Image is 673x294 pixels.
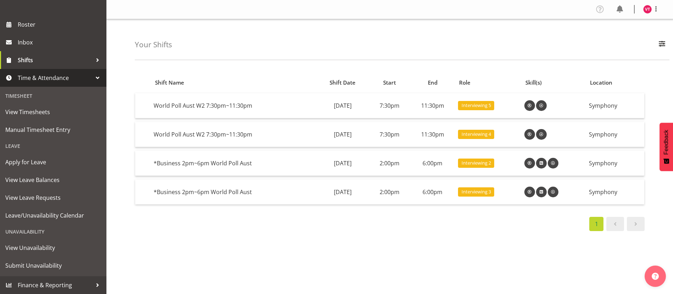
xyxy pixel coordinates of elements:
span: Skill(s) [525,79,542,87]
td: Symphony [586,151,644,176]
span: Interviewing 2 [462,160,491,166]
span: Interviewing 4 [462,131,491,138]
td: 2:00pm [369,180,410,204]
span: Leave/Unavailability Calendar [5,210,101,221]
span: Location [590,79,612,87]
td: Symphony [586,93,644,118]
div: Leave [2,139,105,153]
td: World Poll Aust W2 7:30pm~11:30pm [151,122,316,147]
span: Start [383,79,396,87]
span: Apply for Leave [5,157,101,167]
a: View Unavailability [2,239,105,257]
span: Finance & Reporting [18,280,92,290]
img: vala-tone11405.jpg [643,5,652,14]
td: 11:30pm [410,93,455,118]
span: Inbox [18,37,103,48]
a: View Leave Requests [2,189,105,207]
span: Manual Timesheet Entry [5,124,101,135]
span: View Timesheets [5,107,101,117]
td: 6:00pm [410,180,455,204]
span: View Leave Balances [5,175,101,185]
span: View Unavailability [5,242,101,253]
span: Shifts [18,55,92,65]
span: Feedback [663,130,669,155]
a: Leave/Unavailability Calendar [2,207,105,224]
td: 7:30pm [369,93,410,118]
td: [DATE] [316,151,369,176]
span: Submit Unavailability [5,260,101,271]
td: Symphony [586,180,644,204]
td: 6:00pm [410,151,455,176]
a: Submit Unavailability [2,257,105,274]
td: 7:30pm [369,122,410,147]
td: 11:30pm [410,122,455,147]
img: help-xxl-2.png [652,273,659,280]
span: End [428,79,437,87]
td: *Business 2pm~6pm World Poll Aust [151,151,316,176]
span: Interviewing 5 [462,102,491,109]
span: Time & Attendance [18,73,92,83]
td: [DATE] [316,122,369,147]
td: [DATE] [316,180,369,204]
span: Shift Name [155,79,184,87]
a: View Timesheets [2,103,105,121]
span: Role [459,79,470,87]
span: Roster [18,19,103,30]
h4: Your Shifts [135,41,172,49]
span: View Leave Requests [5,192,101,203]
td: *Business 2pm~6pm World Poll Aust [151,180,316,204]
button: Filter Employees [655,37,669,53]
button: Feedback - Show survey [660,123,673,171]
td: 2:00pm [369,151,410,176]
td: Symphony [586,122,644,147]
div: Unavailability [2,224,105,239]
a: Manual Timesheet Entry [2,121,105,139]
span: Interviewing 3 [462,188,491,195]
a: Apply for Leave [2,153,105,171]
td: World Poll Aust W2 7:30pm~11:30pm [151,93,316,118]
div: Timesheet [2,89,105,103]
span: Shift Date [330,79,355,87]
a: View Leave Balances [2,171,105,189]
td: [DATE] [316,93,369,118]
